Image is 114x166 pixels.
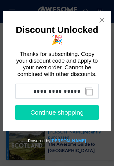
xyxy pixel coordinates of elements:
[2,131,112,151] div: Powered by
[15,25,99,45] h1: Discount Unlocked 🎉
[50,138,86,143] a: Powered by Tydal
[15,51,99,78] div: Thanks for subscribing. Copy your discount code and apply to your next order. Cannot be combined ...
[99,17,105,23] a: Close widget
[82,85,96,98] button: Copy discount code to clipboard
[15,105,99,120] button: Continue shopping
